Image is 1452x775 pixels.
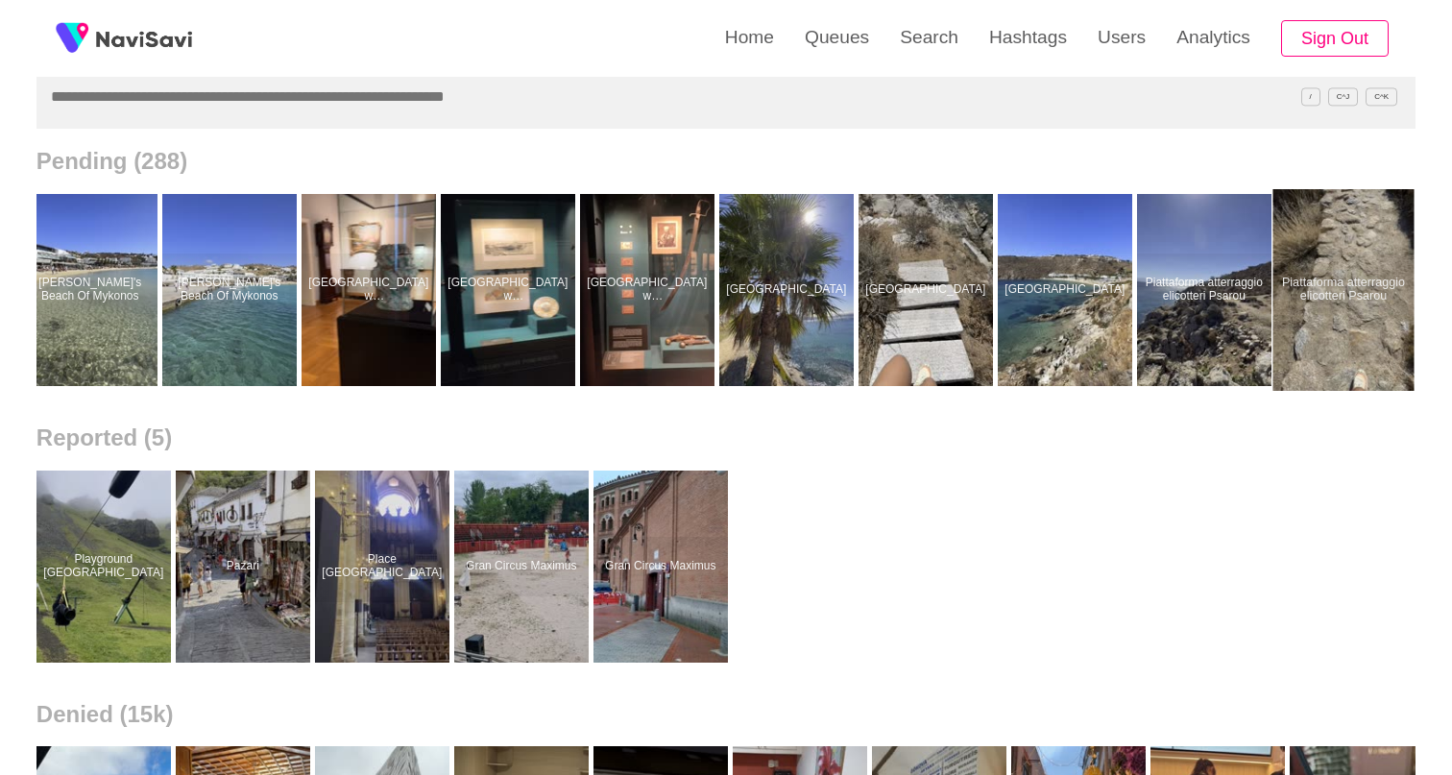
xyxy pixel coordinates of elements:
[859,194,998,386] a: [GEOGRAPHIC_DATA]Psarou beach
[23,194,162,386] a: [PERSON_NAME]'s Beach Of MykonosNarayan's Beach Of Mykonos
[162,194,302,386] a: [PERSON_NAME]'s Beach Of MykonosNarayan's Beach Of Mykonos
[441,194,580,386] a: [GEOGRAPHIC_DATA] w [GEOGRAPHIC_DATA] — Muzeum Tradycji RegionalnychMuzeum Narodowe w Szczecinie ...
[593,471,733,663] a: Gran Circus MaximusGran Circus Maximus
[315,471,454,663] a: Place [GEOGRAPHIC_DATA]Place Basilique Saint Sernin
[454,471,593,663] a: Gran Circus MaximusGran Circus Maximus
[1276,194,1416,386] a: Piattaforma atterraggio elicotteri PsarouPiattaforma atterraggio elicotteri Psarou
[998,194,1137,386] a: [GEOGRAPHIC_DATA]Psarou beach
[36,471,176,663] a: Playground [GEOGRAPHIC_DATA]Playground Vestmannaeyja
[176,471,315,663] a: PazariPazari
[36,701,1416,728] h2: Denied (15k)
[1301,87,1320,106] span: /
[302,194,441,386] a: [GEOGRAPHIC_DATA] w [GEOGRAPHIC_DATA] — Muzeum Tradycji RegionalnychMuzeum Narodowe w Szczecinie ...
[36,148,1416,175] h2: Pending (288)
[1366,87,1397,106] span: C^K
[719,194,859,386] a: [GEOGRAPHIC_DATA]Psarou beach
[1328,87,1359,106] span: C^J
[580,194,719,386] a: [GEOGRAPHIC_DATA] w [GEOGRAPHIC_DATA] — Muzeum Tradycji RegionalnychMuzeum Narodowe w Szczecinie ...
[96,29,192,48] img: fireSpot
[1137,194,1276,386] a: Piattaforma atterraggio elicotteri PsarouPiattaforma atterraggio elicotteri Psarou
[36,424,1416,451] h2: Reported (5)
[1281,20,1389,58] button: Sign Out
[48,14,96,62] img: fireSpot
